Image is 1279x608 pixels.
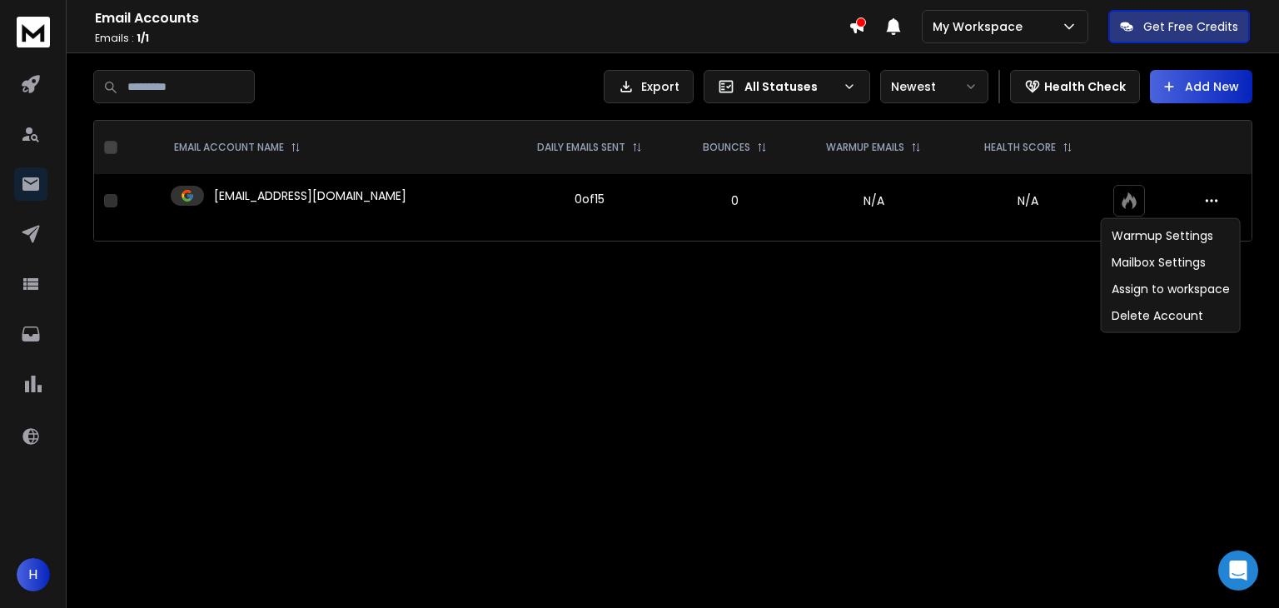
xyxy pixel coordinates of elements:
p: Health Check [1044,78,1126,95]
button: Export [604,70,694,103]
div: Delete Account [1105,302,1237,329]
img: logo [17,17,50,47]
span: 1 / 1 [137,31,149,45]
button: Newest [880,70,988,103]
p: HEALTH SCORE [984,141,1056,154]
p: WARMUP EMAILS [826,141,904,154]
div: Mailbox Settings [1105,249,1237,276]
h1: Email Accounts [95,8,849,28]
div: Assign to workspace [1105,276,1237,302]
td: N/A [794,174,953,227]
p: N/A [963,192,1093,209]
div: Open Intercom Messenger [1218,551,1258,591]
p: All Statuses [744,78,836,95]
p: [EMAIL_ADDRESS][DOMAIN_NAME] [214,187,406,204]
p: My Workspace [933,18,1029,35]
span: H [17,558,50,591]
button: Add New [1150,70,1252,103]
div: 0 of 15 [575,191,605,207]
p: 0 [685,192,784,209]
div: Warmup Settings [1105,222,1237,249]
p: BOUNCES [703,141,750,154]
p: Emails : [95,32,849,45]
p: Get Free Credits [1143,18,1238,35]
p: DAILY EMAILS SENT [537,141,625,154]
div: EMAIL ACCOUNT NAME [174,141,301,154]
